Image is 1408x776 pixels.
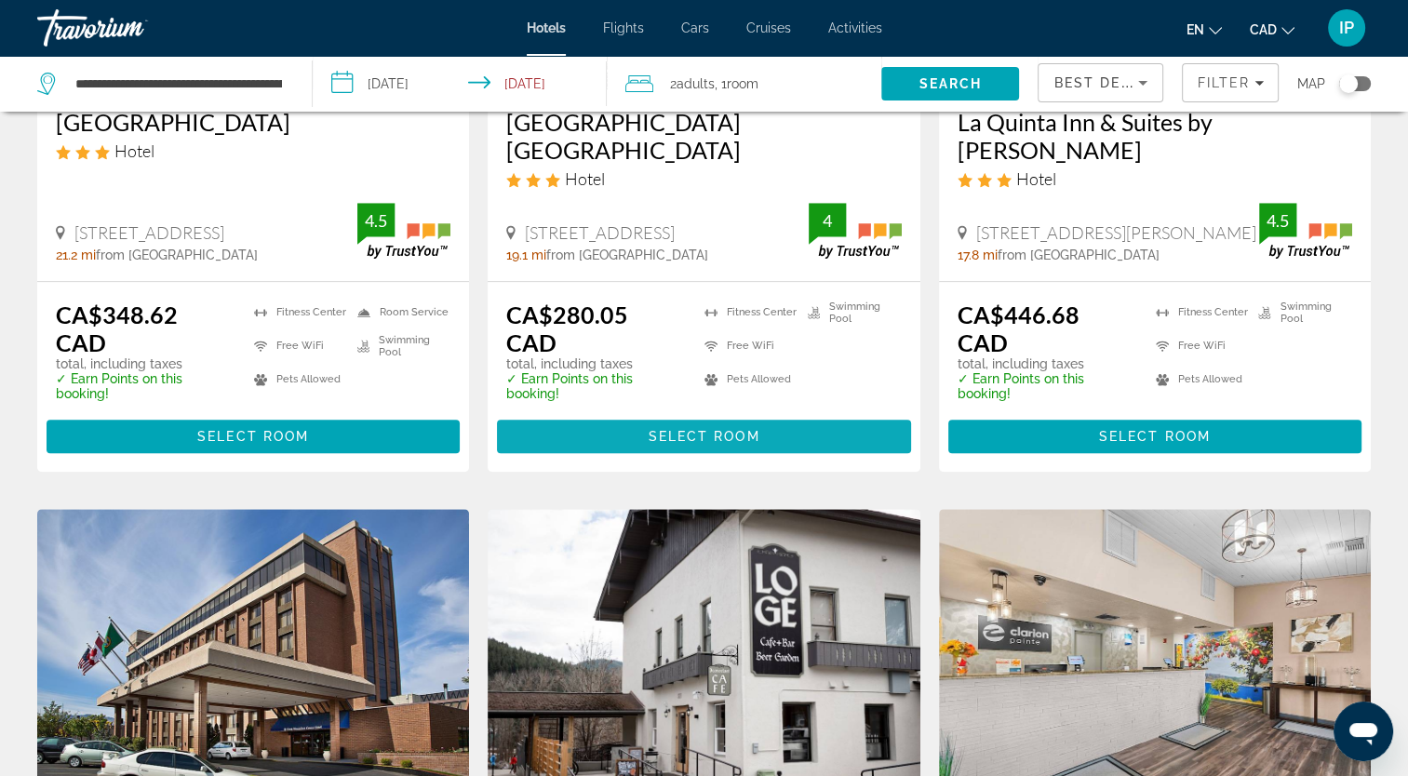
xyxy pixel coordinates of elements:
img: TrustYou guest rating badge [809,203,902,258]
a: La Quinta Inn & Suites by [PERSON_NAME] [958,108,1352,164]
button: Select Room [47,420,460,453]
span: Select Room [1099,429,1211,444]
button: Select Room [948,420,1361,453]
span: Hotel [565,168,605,189]
ins: CA$446.68 CAD [958,301,1079,356]
li: Pets Allowed [695,368,798,392]
span: en [1187,22,1204,37]
span: from [GEOGRAPHIC_DATA] [998,248,1160,262]
li: Free WiFi [245,334,348,358]
li: Fitness Center [245,301,348,325]
span: from [GEOGRAPHIC_DATA] [546,248,708,262]
div: 3 star Hotel [56,140,450,161]
span: 2 [670,71,715,97]
iframe: Button to launch messaging window [1334,702,1393,761]
span: Select Room [648,429,759,444]
span: 19.1 mi [506,248,546,262]
span: 17.8 mi [958,248,998,262]
button: Change language [1187,16,1222,43]
a: Cruises [746,20,791,35]
span: Adults [677,76,715,91]
div: 3 star Hotel [958,168,1352,189]
div: 4.5 [357,209,395,232]
ins: CA$348.62 CAD [56,301,178,356]
button: Change currency [1250,16,1294,43]
a: [GEOGRAPHIC_DATA] [GEOGRAPHIC_DATA] [506,108,901,164]
a: Activities [828,20,882,35]
input: Search hotel destination [74,70,284,98]
p: ✓ Earn Points on this booking! [506,371,681,401]
a: Select Room [47,423,460,444]
span: IP [1339,19,1354,37]
li: Pets Allowed [245,368,348,392]
a: Hotels [527,20,566,35]
button: Select check in and out date [313,56,607,112]
span: Map [1297,71,1325,97]
span: from [GEOGRAPHIC_DATA] [96,248,258,262]
span: Hotel [114,140,154,161]
p: ✓ Earn Points on this booking! [958,371,1133,401]
div: 3 star Hotel [506,168,901,189]
div: 4 [809,209,846,232]
button: Search [881,67,1019,100]
li: Fitness Center [695,301,798,325]
button: Select Room [497,420,910,453]
span: Select Room [197,429,309,444]
span: [STREET_ADDRESS][PERSON_NAME] [976,222,1256,243]
p: total, including taxes [958,356,1133,371]
span: , 1 [715,71,758,97]
span: Best Deals [1053,75,1150,90]
button: Toggle map [1325,75,1371,92]
span: Room [727,76,758,91]
div: 4.5 [1259,209,1296,232]
p: ✓ Earn Points on this booking! [56,371,231,401]
li: Room Service [348,301,451,325]
span: [STREET_ADDRESS] [525,222,675,243]
a: Flights [603,20,644,35]
span: CAD [1250,22,1277,37]
a: Select Room [497,423,910,444]
span: Hotel [1016,168,1056,189]
span: Search [919,76,983,91]
a: Travorium [37,4,223,52]
li: Fitness Center [1147,301,1250,325]
p: total, including taxes [506,356,681,371]
a: Select Room [948,423,1361,444]
li: Free WiFi [1147,334,1250,358]
img: TrustYou guest rating badge [1259,203,1352,258]
p: total, including taxes [56,356,231,371]
button: Filters [1182,63,1279,102]
a: [GEOGRAPHIC_DATA] [56,108,450,136]
button: User Menu [1322,8,1371,47]
a: Cars [681,20,709,35]
li: Pets Allowed [1147,368,1250,392]
span: [STREET_ADDRESS] [74,222,224,243]
img: TrustYou guest rating badge [357,203,450,258]
button: Travelers: 2 adults, 0 children [607,56,882,112]
span: 21.2 mi [56,248,96,262]
mat-select: Sort by [1053,72,1147,94]
li: Swimming Pool [798,301,902,325]
li: Swimming Pool [1249,301,1352,325]
li: Swimming Pool [348,334,451,358]
li: Free WiFi [695,334,798,358]
ins: CA$280.05 CAD [506,301,628,356]
span: Filter [1197,75,1250,90]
